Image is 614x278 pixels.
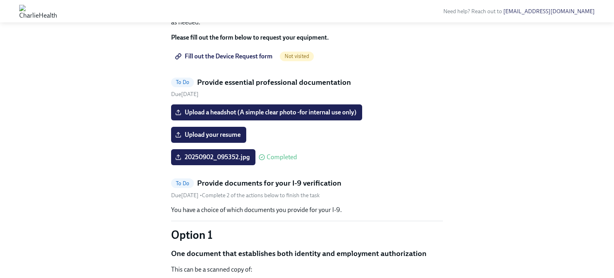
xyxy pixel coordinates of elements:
[171,104,362,120] label: Upload a headshot (A simple clear photo -for internal use only)
[171,91,199,98] span: Friday, September 5th 2025, 10:00 am
[171,265,443,274] p: This can be a scanned copy of:
[171,48,278,64] a: Fill out the Device Request form
[171,79,194,85] span: To Do
[197,77,351,88] h5: Provide essential professional documentation
[19,5,57,18] img: CharlieHealth
[171,77,443,98] a: To DoProvide essential professional documentationDue[DATE]
[443,8,595,15] span: Need help? Reach out to
[171,192,320,199] div: • Complete 2 of the actions below to finish the task
[267,154,297,160] span: Completed
[197,178,341,188] h5: Provide documents for your I-9 verification
[177,153,250,161] span: 20250902_095352.jpg
[171,180,194,186] span: To Do
[171,178,443,199] a: To DoProvide documents for your I-9 verificationDue[DATE] •Complete 2 of the actions below to fin...
[171,127,246,143] label: Upload your resume
[171,206,443,214] p: You have a choice of which documents you provide for your I-9.
[171,228,443,242] p: Option 1
[503,8,595,15] a: [EMAIL_ADDRESS][DOMAIN_NAME]
[171,149,255,165] label: 20250902_095352.jpg
[177,108,357,116] span: Upload a headshot (A simple clear photo -for internal use only)
[177,131,241,139] span: Upload your resume
[177,52,273,60] span: Fill out the Device Request form
[171,192,200,199] span: Friday, September 5th 2025, 10:00 am
[171,34,329,41] strong: Please fill out the form below to request your equipment.
[280,53,314,59] span: Not visited
[171,248,443,259] p: One document that establishes both identity and employment authorization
